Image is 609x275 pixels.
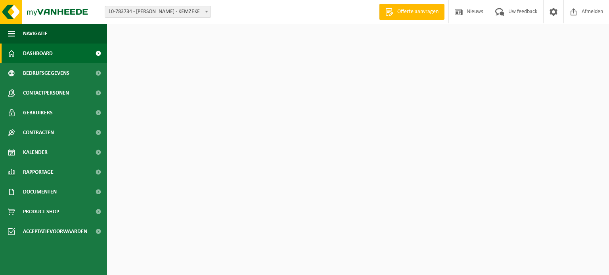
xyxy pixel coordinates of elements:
[23,182,57,202] span: Documenten
[23,162,54,182] span: Rapportage
[23,63,69,83] span: Bedrijfsgegevens
[23,222,87,241] span: Acceptatievoorwaarden
[23,83,69,103] span: Contactpersonen
[23,142,48,162] span: Kalender
[23,123,54,142] span: Contracten
[379,4,444,20] a: Offerte aanvragen
[23,202,59,222] span: Product Shop
[23,44,53,63] span: Dashboard
[23,103,53,123] span: Gebruikers
[395,8,440,16] span: Offerte aanvragen
[23,24,48,44] span: Navigatie
[105,6,211,18] span: 10-783734 - CHIRO KEMZEKE - KEMZEKE
[105,6,211,17] span: 10-783734 - CHIRO KEMZEKE - KEMZEKE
